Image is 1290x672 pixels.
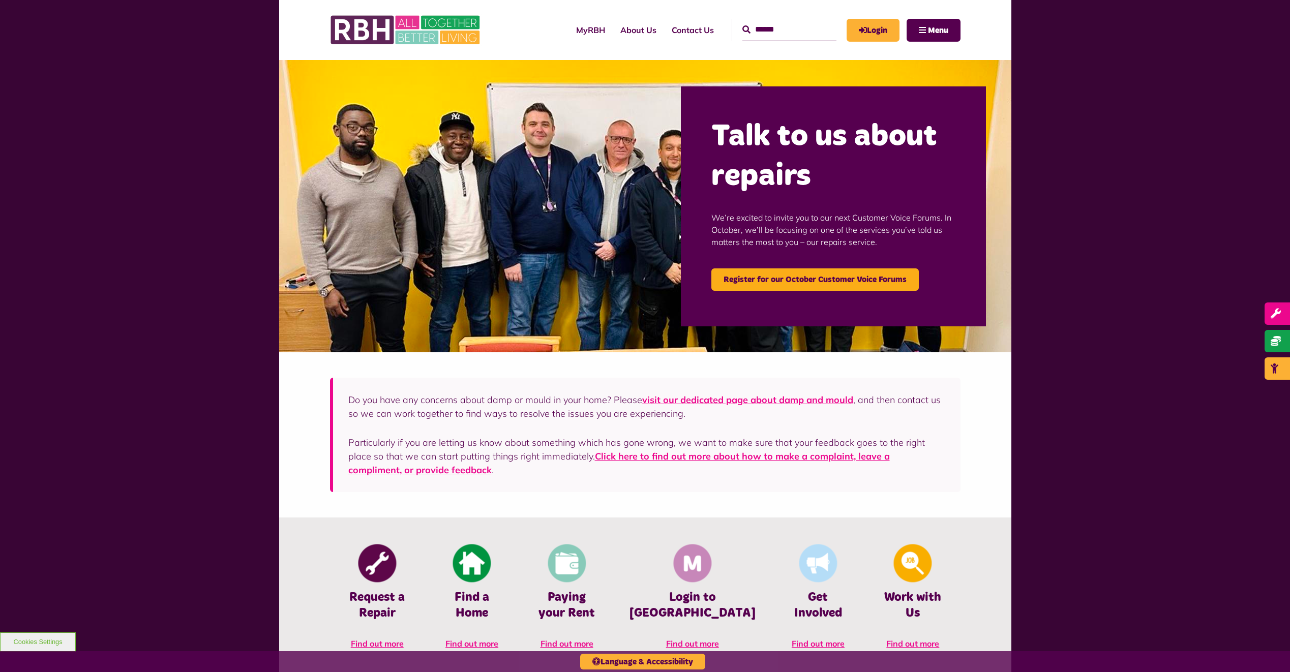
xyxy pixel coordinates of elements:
a: MyRBH [568,16,613,44]
p: Particularly if you are letting us know about something which has gone wrong, we want to make sur... [348,436,945,477]
h4: Login to [GEOGRAPHIC_DATA] [629,590,756,621]
h4: Find a Home [440,590,504,621]
h4: Paying your Rent [534,590,598,621]
img: Membership And Mutuality [673,544,711,583]
span: Menu [928,26,948,35]
h2: Talk to us about repairs [711,117,955,196]
a: Contact Us [664,16,722,44]
a: Pay Rent Paying your Rent Find out more [519,543,614,660]
p: We’re excited to invite you to our next Customer Voice Forums. In October, we’ll be focusing on o... [711,196,955,263]
a: Get Involved Get Involved Find out more [771,543,865,660]
a: About Us [613,16,664,44]
a: MyRBH [847,19,899,42]
h4: Work with Us [881,590,945,621]
span: Find out more [792,638,845,649]
img: Report Repair [358,544,396,583]
img: Find A Home [453,544,491,583]
img: Get Involved [799,544,837,583]
span: Find out more [886,638,939,649]
img: Pay Rent [548,544,586,583]
button: Navigation [907,19,961,42]
a: Find A Home Find a Home Find out more [425,543,519,660]
a: Membership And Mutuality Login to [GEOGRAPHIC_DATA] Find out more [614,543,771,660]
h4: Request a Repair [345,590,409,621]
h4: Get Involved [786,590,850,621]
img: RBH [330,10,483,50]
a: Click here to find out more about how to make a complaint, leave a compliment, or provide feedback [348,450,890,476]
p: Do you have any concerns about damp or mould in your home? Please , and then contact us so we can... [348,393,945,420]
span: Find out more [351,638,404,649]
button: Language & Accessibility [580,654,705,669]
span: Find out more [666,638,719,649]
a: Report Repair Request a Repair Find out more [330,543,425,660]
a: Looking For A Job Work with Us Find out more [865,543,960,660]
span: Find out more [541,638,593,649]
iframe: Netcall Web Assistant for live chat [1244,626,1290,672]
img: Group photo of customers and colleagues at the Lighthouse Project [279,60,1011,352]
a: Register for our October Customer Voice Forums [711,268,919,291]
span: Find out more [445,638,498,649]
a: visit our dedicated page about damp and mould [642,394,853,406]
img: Looking For A Job [894,544,932,583]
